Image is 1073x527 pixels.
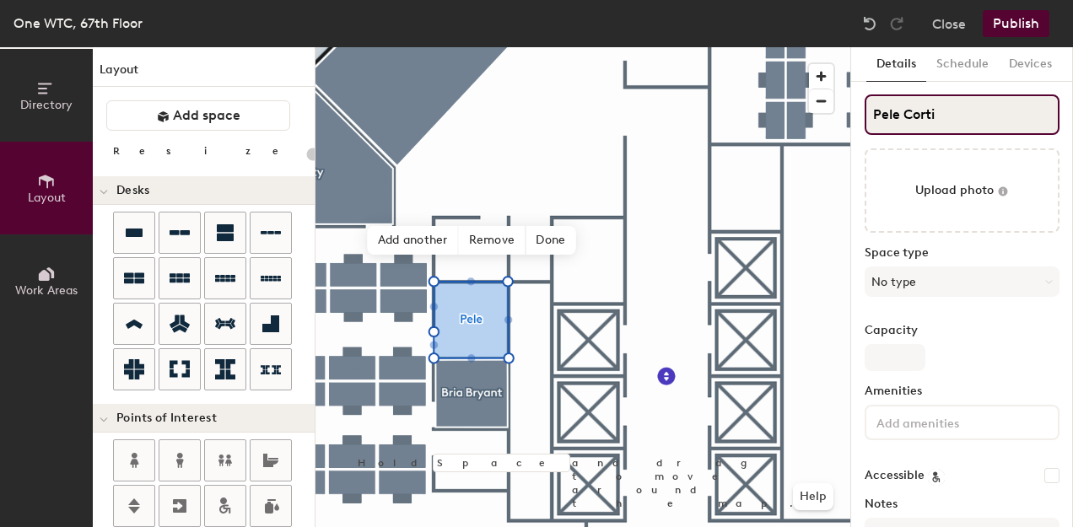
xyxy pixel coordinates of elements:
button: Help [793,483,833,510]
div: Resize [113,144,299,158]
button: Schedule [926,47,999,82]
h1: Layout [93,61,315,87]
span: Add another [368,226,459,255]
img: Undo [861,15,878,32]
label: Amenities [865,384,1060,398]
span: Done [526,226,575,255]
label: Accessible [865,469,925,482]
span: Remove [459,226,526,255]
button: Details [866,47,926,82]
button: Close [932,10,966,37]
span: Points of Interest [116,411,217,425]
div: One WTC, 67th Floor [13,13,143,34]
label: Notes [865,497,1060,511]
button: Devices [999,47,1062,82]
label: Space type [865,246,1060,260]
button: Upload photo [865,148,1060,233]
button: No type [865,266,1060,297]
span: Add space [173,107,240,124]
span: Work Areas [15,283,78,298]
span: Desks [116,184,149,197]
span: Directory [20,98,73,112]
button: Publish [983,10,1049,37]
button: Add space [106,100,290,131]
span: Layout [28,191,66,205]
label: Capacity [865,324,1060,337]
img: Redo [888,15,905,32]
input: Add amenities [873,411,1025,432]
